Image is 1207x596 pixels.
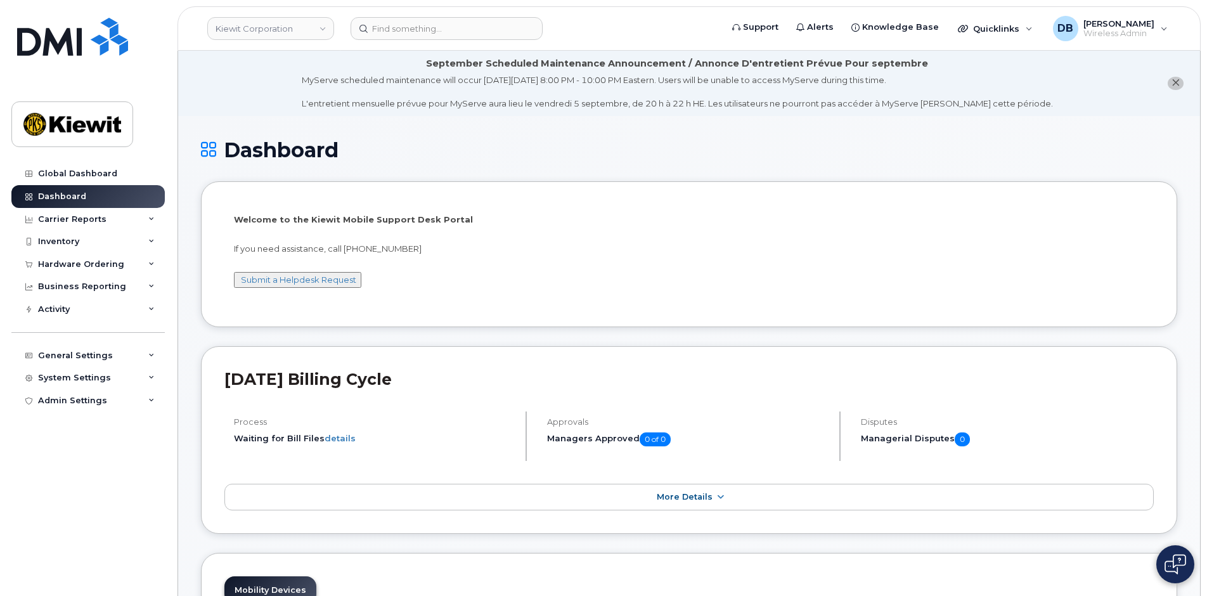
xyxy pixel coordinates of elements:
[426,57,928,70] div: September Scheduled Maintenance Announcement / Annonce D'entretient Prévue Pour septembre
[861,417,1154,427] h4: Disputes
[657,492,713,502] span: More Details
[234,432,515,444] li: Waiting for Bill Files
[234,214,1144,226] p: Welcome to the Kiewit Mobile Support Desk Portal
[234,272,361,288] button: Submit a Helpdesk Request
[234,417,515,427] h4: Process
[234,243,1144,255] p: If you need assistance, call [PHONE_NUMBER]
[302,74,1053,110] div: MyServe scheduled maintenance will occur [DATE][DATE] 8:00 PM - 10:00 PM Eastern. Users will be u...
[325,433,356,443] a: details
[547,417,828,427] h4: Approvals
[547,432,828,446] h5: Managers Approved
[1168,77,1184,90] button: close notification
[201,139,1177,161] h1: Dashboard
[955,432,970,446] span: 0
[241,275,356,285] a: Submit a Helpdesk Request
[1165,554,1186,574] img: Open chat
[640,432,671,446] span: 0 of 0
[861,432,1154,446] h5: Managerial Disputes
[224,370,1154,389] h2: [DATE] Billing Cycle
